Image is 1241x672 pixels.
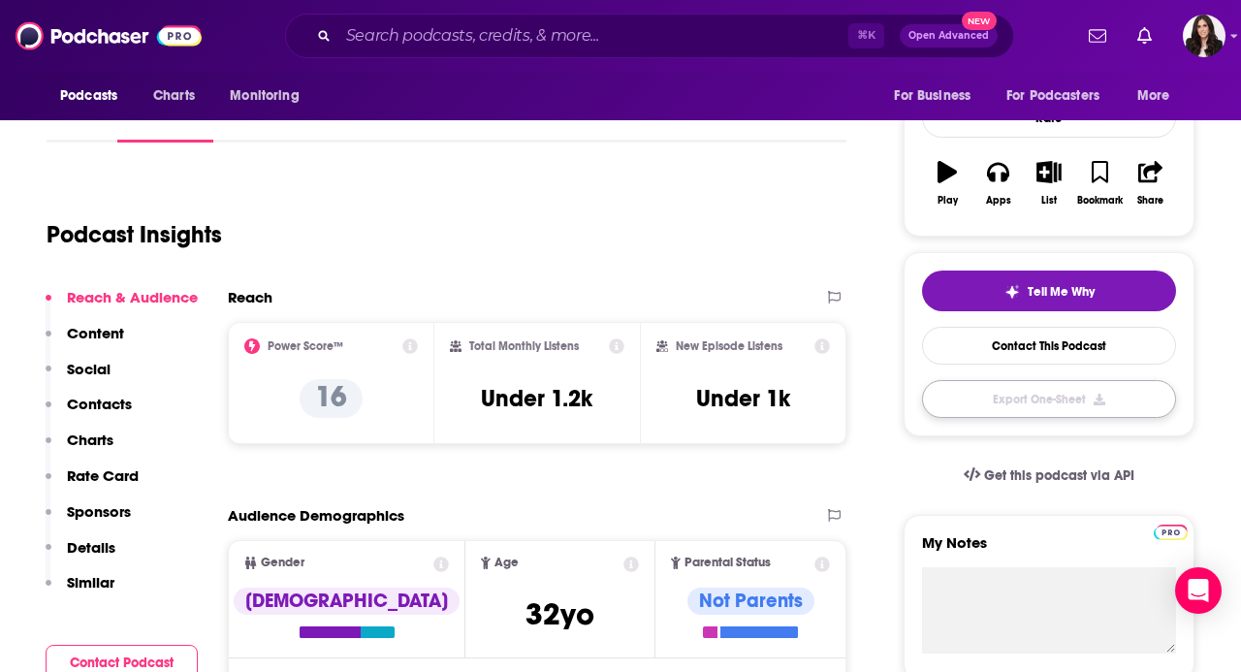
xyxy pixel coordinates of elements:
[1183,15,1225,57] img: User Profile
[1077,195,1123,207] div: Bookmark
[46,395,132,431] button: Contacts
[60,82,117,110] span: Podcasts
[46,360,111,396] button: Social
[684,557,771,569] span: Parental Status
[285,14,1014,58] div: Search podcasts, credits, & more...
[922,327,1176,365] a: Contact This Podcast
[1074,148,1125,218] button: Bookmark
[47,220,222,249] h1: Podcast Insights
[1041,195,1057,207] div: List
[228,506,404,525] h2: Audience Demographics
[47,98,90,143] a: About
[261,557,304,569] span: Gender
[948,452,1150,499] a: Get this podcast via API
[230,82,299,110] span: Monitoring
[525,595,594,633] span: 32 yo
[972,148,1023,218] button: Apps
[986,195,1011,207] div: Apps
[16,17,202,54] img: Podchaser - Follow, Share and Rate Podcasts
[46,573,114,609] button: Similar
[687,588,814,615] div: Not Parents
[46,502,131,538] button: Sponsors
[938,195,958,207] div: Play
[900,24,998,48] button: Open AdvancedNew
[47,78,143,114] button: open menu
[848,23,884,48] span: ⌘ K
[922,148,972,218] button: Play
[984,467,1134,484] span: Get this podcast via API
[240,98,335,143] a: Episodes185
[153,82,195,110] span: Charts
[67,502,131,521] p: Sponsors
[1004,284,1020,300] img: tell me why sparkle
[1183,15,1225,57] span: Logged in as RebeccaShapiro
[676,339,782,353] h2: New Episode Listens
[524,98,553,143] a: Lists
[1024,148,1074,218] button: List
[216,78,324,114] button: open menu
[922,380,1176,418] button: Export One-Sheet
[338,20,848,51] input: Search podcasts, credits, & more...
[1137,195,1163,207] div: Share
[894,82,971,110] span: For Business
[67,288,198,306] p: Reach & Audience
[46,288,198,324] button: Reach & Audience
[696,384,790,413] h3: Under 1k
[228,288,272,306] h2: Reach
[994,78,1128,114] button: open menu
[234,588,460,615] div: [DEMOGRAPHIC_DATA]
[46,324,124,360] button: Content
[962,12,997,30] span: New
[880,78,995,114] button: open menu
[67,324,124,342] p: Content
[494,557,519,569] span: Age
[1124,78,1194,114] button: open menu
[481,384,592,413] h3: Under 1.2k
[1028,284,1095,300] span: Tell Me Why
[908,31,989,41] span: Open Advanced
[1006,82,1099,110] span: For Podcasters
[67,573,114,592] p: Similar
[1081,19,1114,52] a: Show notifications dropdown
[67,395,132,413] p: Contacts
[46,431,113,466] button: Charts
[67,466,139,485] p: Rate Card
[446,98,496,143] a: Credits
[67,538,115,557] p: Details
[300,379,363,418] p: 16
[67,360,111,378] p: Social
[469,339,579,353] h2: Total Monthly Listens
[1154,522,1188,540] a: Pro website
[67,431,113,449] p: Charts
[1130,19,1160,52] a: Show notifications dropdown
[46,538,115,574] button: Details
[922,533,1176,567] label: My Notes
[1137,82,1170,110] span: More
[141,78,207,114] a: Charts
[1183,15,1225,57] button: Show profile menu
[1126,148,1176,218] button: Share
[1154,525,1188,540] img: Podchaser Pro
[580,98,627,143] a: Similar
[46,466,139,502] button: Rate Card
[363,98,419,143] a: Reviews
[117,98,213,143] a: InsightsPodchaser Pro
[268,339,343,353] h2: Power Score™
[1175,567,1222,614] div: Open Intercom Messenger
[922,271,1176,311] button: tell me why sparkleTell Me Why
